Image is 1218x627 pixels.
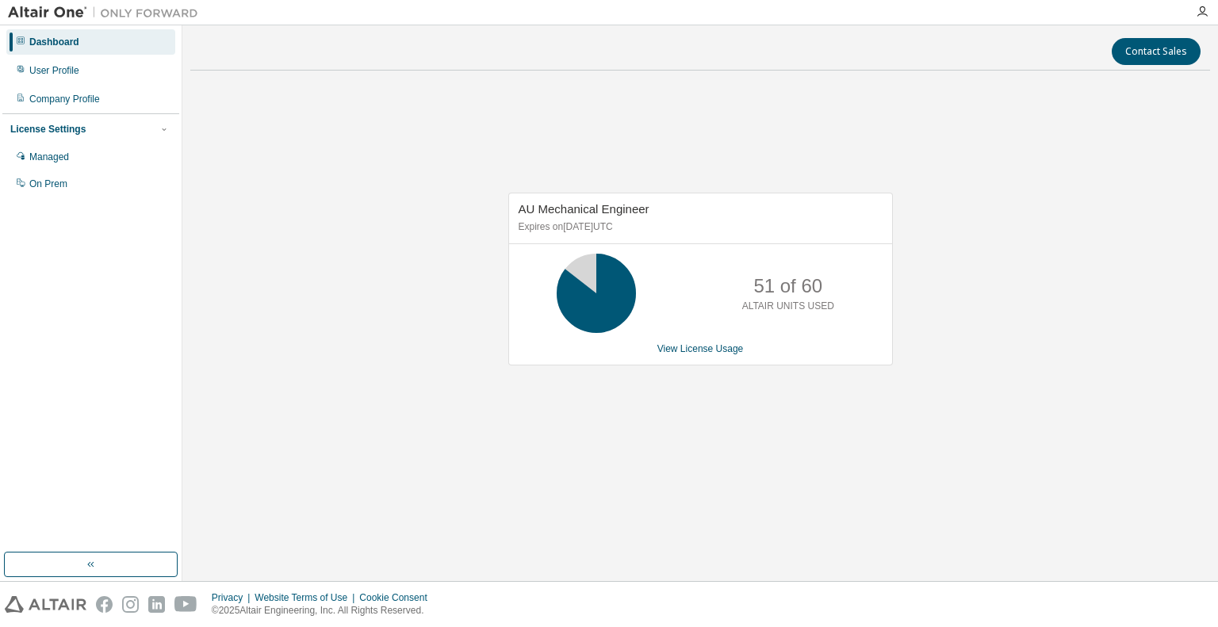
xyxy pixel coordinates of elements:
[359,591,436,604] div: Cookie Consent
[148,596,165,613] img: linkedin.svg
[212,591,255,604] div: Privacy
[657,343,744,354] a: View License Usage
[753,273,822,300] p: 51 of 60
[1112,38,1201,65] button: Contact Sales
[742,300,834,313] p: ALTAIR UNITS USED
[5,596,86,613] img: altair_logo.svg
[519,220,879,234] p: Expires on [DATE] UTC
[10,123,86,136] div: License Settings
[29,178,67,190] div: On Prem
[8,5,206,21] img: Altair One
[255,591,359,604] div: Website Terms of Use
[29,151,69,163] div: Managed
[29,64,79,77] div: User Profile
[122,596,139,613] img: instagram.svg
[174,596,197,613] img: youtube.svg
[29,93,100,105] div: Company Profile
[29,36,79,48] div: Dashboard
[96,596,113,613] img: facebook.svg
[212,604,437,617] p: © 2025 Altair Engineering, Inc. All Rights Reserved.
[519,202,649,216] span: AU Mechanical Engineer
